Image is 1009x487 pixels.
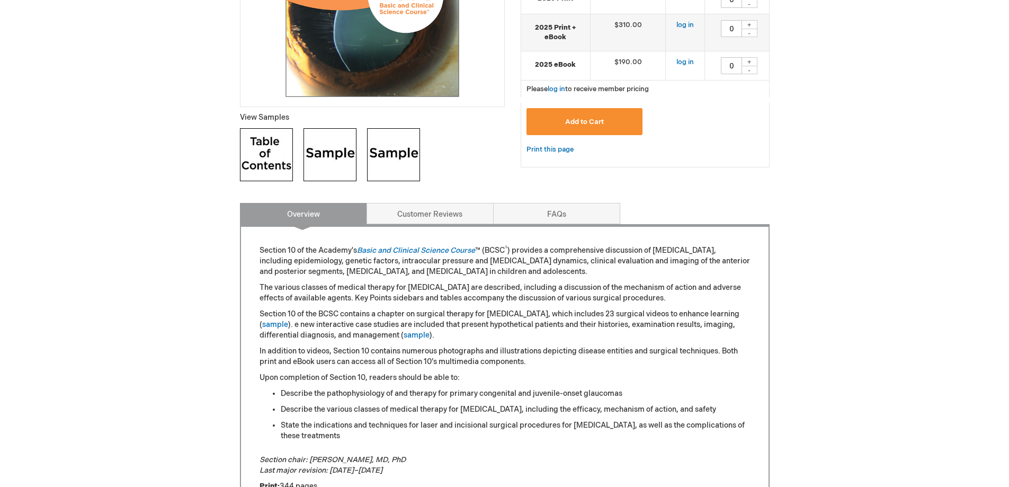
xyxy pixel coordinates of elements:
[260,309,750,341] p: Section 10 of the BCSC contains a chapter on surgical therapy for [MEDICAL_DATA], which includes ...
[281,388,750,399] li: Describe the pathophysiology of and therapy for primary congenital and juvenile-onset glaucomas
[493,203,620,224] a: FAQs
[526,23,585,42] strong: 2025 Print + eBook
[367,203,494,224] a: Customer Reviews
[526,108,643,135] button: Add to Cart
[260,466,382,475] em: Last major revision: [DATE]–[DATE]
[240,128,293,181] img: Click to view
[367,128,420,181] img: Click to view
[676,58,694,66] a: log in
[590,14,666,51] td: $310.00
[262,320,288,329] a: sample
[548,85,565,93] a: log in
[281,404,750,415] li: Describe the various classes of medical therapy for [MEDICAL_DATA], including the efficacy, mecha...
[742,20,757,29] div: +
[742,66,757,74] div: -
[260,282,750,304] p: The various classes of medical therapy for [MEDICAL_DATA] are described, including a discussion o...
[526,85,649,93] span: Please to receive member pricing
[240,203,367,224] a: Overview
[742,29,757,37] div: -
[260,245,750,277] p: Section 10 of the Academy's ™ (BCSC ) provides a comprehensive discussion of [MEDICAL_DATA], incl...
[404,331,430,340] a: sample
[260,455,406,464] em: Section chair: [PERSON_NAME], MD, PhD
[260,373,750,383] p: Upon completion of Section 10, readers should be able to:
[742,57,757,66] div: +
[240,112,505,123] p: View Samples
[721,20,742,37] input: Qty
[281,420,750,441] li: State the indications and techniques for laser and incisional surgical procedures for [MEDICAL_DA...
[676,21,694,29] a: log in
[526,60,585,70] strong: 2025 eBook
[357,246,475,255] a: Basic and Clinical Science Course
[260,346,750,367] p: In addition to videos, Section 10 contains numerous photographs and illustrations depicting disea...
[505,245,507,252] sup: ®
[526,143,574,156] a: Print this page
[565,118,604,126] span: Add to Cart
[590,51,666,80] td: $190.00
[303,128,356,181] img: Click to view
[721,57,742,74] input: Qty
